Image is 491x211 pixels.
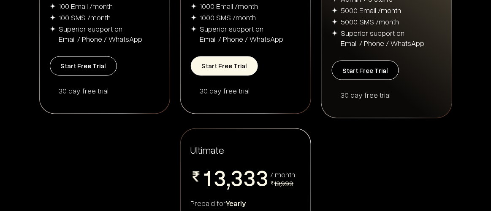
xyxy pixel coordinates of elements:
[59,86,160,96] div: 30 day free trial
[341,90,442,100] div: 30 day free trial
[59,24,143,44] div: Superior support on Email / Phone / WhatsApp
[256,166,269,189] span: 3
[191,171,201,182] img: pricing-rupee
[332,19,338,25] img: img
[201,166,214,189] span: 1
[332,61,399,80] button: Start Free Trial
[226,199,247,208] span: Yearly
[191,198,301,208] div: Prepaid for
[341,16,399,27] div: 5000 SMS /month
[50,26,56,32] img: img
[191,15,197,21] img: img
[59,1,113,11] div: 100 Email /month
[200,12,256,22] div: 1000 SMS /month
[227,166,231,192] span: ,
[191,26,197,32] img: img
[50,56,117,76] button: Start Free Trial
[50,3,56,9] img: img
[332,30,338,36] img: img
[332,8,338,13] img: img
[200,1,258,11] div: 1000 Email /month
[214,166,227,189] span: 3
[341,28,425,48] div: Superior support on Email / Phone / WhatsApp
[244,166,256,189] span: 3
[191,3,197,9] img: img
[271,182,274,185] img: pricing-rupee
[200,86,301,96] div: 30 day free trial
[50,15,56,21] img: img
[341,5,401,15] div: 5000 Email /month
[200,24,284,44] div: Superior support on Email / Phone / WhatsApp
[231,166,244,189] span: 3
[271,171,296,179] div: / month
[59,12,111,22] div: 100 SMS /month
[191,56,258,76] button: Start Free Trial
[274,179,294,188] span: 19,999
[191,144,225,157] span: Ultimate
